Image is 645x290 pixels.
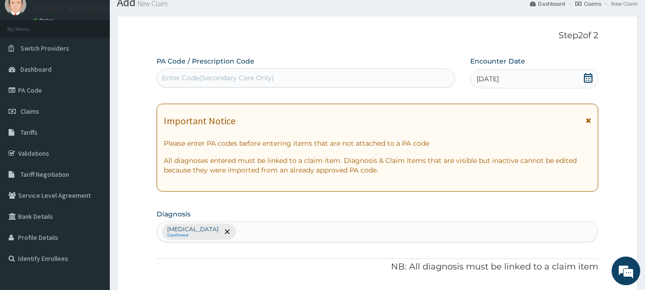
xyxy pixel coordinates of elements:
[5,191,182,224] textarea: Type your message and hit 'Enter'
[18,48,39,72] img: d_794563401_company_1708531726252_794563401
[21,44,69,53] span: Switch Providers
[167,226,219,233] p: [MEDICAL_DATA]
[157,5,180,28] div: Minimize live chat window
[21,170,69,179] span: Tariff Negotiation
[157,209,190,219] label: Diagnosis
[21,65,52,74] span: Dashboard
[223,227,232,236] span: remove selection option
[33,17,56,24] a: Online
[50,54,160,66] div: Chat with us now
[164,156,592,175] p: All diagnoses entered must be linked to a claim item. Diagnosis & Claim Items that are visible bu...
[164,116,235,126] h1: Important Notice
[157,31,599,41] p: Step 2 of 2
[21,107,39,116] span: Claims
[164,139,592,148] p: Please enter PA codes before entering items that are not attached to a PA code
[33,4,136,12] p: ARUBAH Specialist Hospital
[470,56,525,66] label: Encounter Date
[167,233,219,238] small: Confirmed
[157,56,254,66] label: PA Code / Prescription Code
[55,85,132,182] span: We're online!
[476,74,499,84] span: [DATE]
[162,73,274,83] div: Enter Code(Secondary Care Only)
[21,128,38,137] span: Tariffs
[157,261,599,273] p: NB: All diagnosis must be linked to a claim item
